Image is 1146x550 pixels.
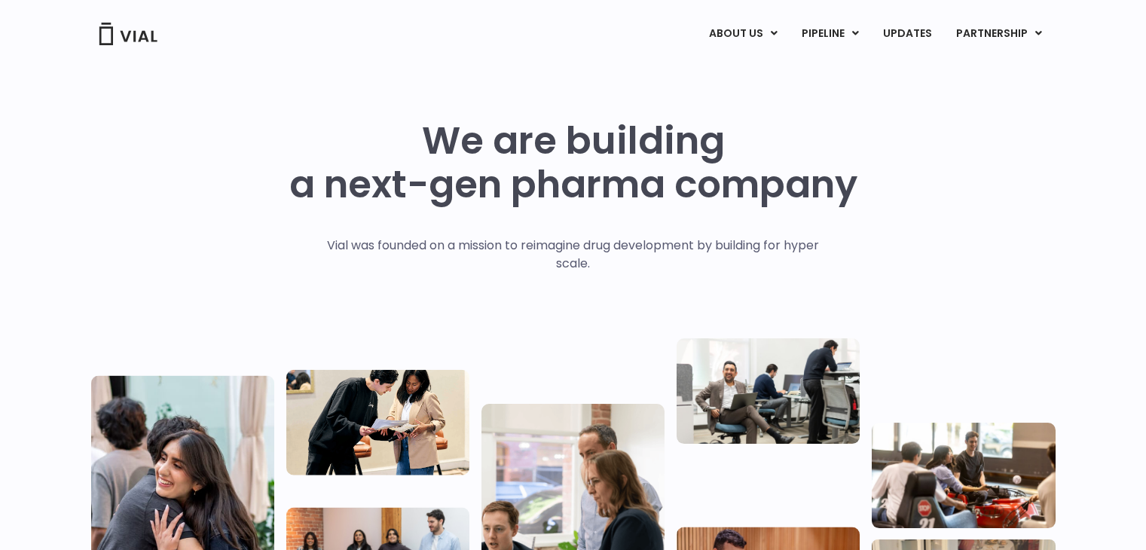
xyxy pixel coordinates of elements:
a: ABOUT USMenu Toggle [697,21,789,47]
a: PIPELINEMenu Toggle [790,21,870,47]
img: Three people working in an office [677,338,860,444]
img: Two people looking at a paper talking. [286,369,469,475]
p: Vial was founded on a mission to reimagine drug development by building for hyper scale. [311,237,835,273]
a: PARTNERSHIPMenu Toggle [944,21,1054,47]
h1: We are building a next-gen pharma company [289,119,857,206]
img: Vial Logo [98,23,158,45]
img: Group of people playing whirlyball [872,423,1055,528]
a: UPDATES [871,21,943,47]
